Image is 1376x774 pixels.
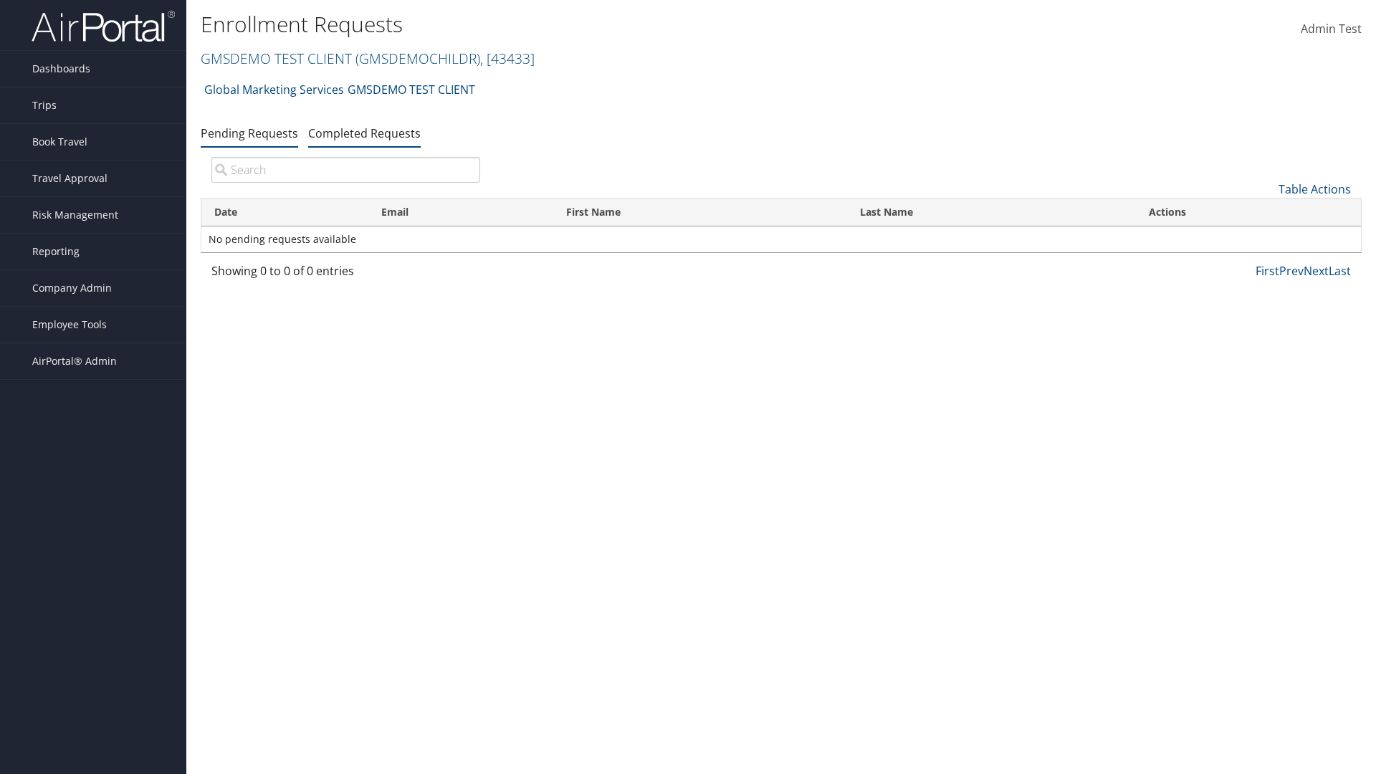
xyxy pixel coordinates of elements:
[1136,199,1361,226] th: Actions
[32,197,118,233] span: Risk Management
[201,49,535,68] a: GMSDEMO TEST CLIENT
[1279,263,1304,279] a: Prev
[1301,21,1362,37] span: Admin Test
[201,125,298,141] a: Pending Requests
[553,199,847,226] th: First Name: activate to sort column ascending
[32,270,112,306] span: Company Admin
[32,307,107,343] span: Employee Tools
[32,51,90,87] span: Dashboards
[201,9,975,39] h1: Enrollment Requests
[32,343,117,379] span: AirPortal® Admin
[480,49,535,68] span: , [ 43433 ]
[348,75,475,104] a: GMSDEMO TEST CLIENT
[211,262,480,287] div: Showing 0 to 0 of 0 entries
[32,9,175,43] img: airportal-logo.png
[1304,263,1329,279] a: Next
[32,87,57,123] span: Trips
[1301,7,1362,52] a: Admin Test
[204,75,344,104] a: Global Marketing Services
[211,157,480,183] input: Search
[847,199,1136,226] th: Last Name: activate to sort column ascending
[201,226,1361,252] td: No pending requests available
[1279,181,1351,197] a: Table Actions
[201,199,368,226] th: Date: activate to sort column descending
[32,161,107,196] span: Travel Approval
[1256,263,1279,279] a: First
[32,234,80,269] span: Reporting
[32,124,87,160] span: Book Travel
[355,49,480,68] span: ( GMSDEMOCHILDR )
[368,199,553,226] th: Email: activate to sort column ascending
[1329,263,1351,279] a: Last
[308,125,421,141] a: Completed Requests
